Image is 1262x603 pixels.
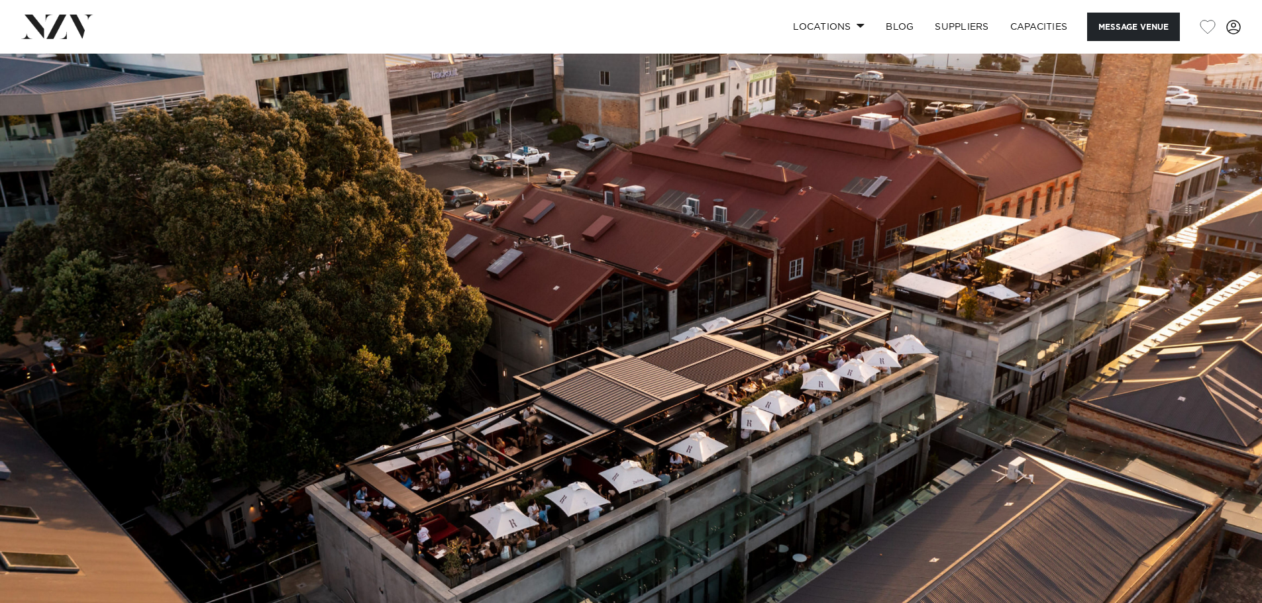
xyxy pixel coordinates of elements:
[782,13,875,41] a: Locations
[21,15,93,38] img: nzv-logo.png
[875,13,924,41] a: BLOG
[924,13,999,41] a: SUPPLIERS
[1000,13,1078,41] a: Capacities
[1087,13,1180,41] button: Message Venue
